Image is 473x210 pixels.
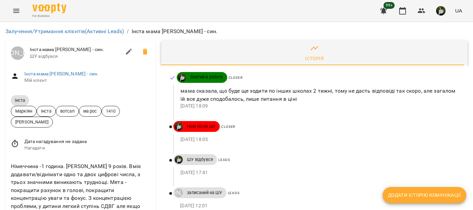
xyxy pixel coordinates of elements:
button: Додати історію комунікації [383,187,466,203]
p: [DATE] 12:01 [180,203,457,209]
span: Closer [229,76,243,79]
a: [PERSON_NAME] [173,189,183,197]
span: Додати історію комунікації [388,191,461,199]
a: Залучення/Утримання клієнтів(Активні Leads) [5,28,124,34]
span: Взятий в роботу [186,74,227,80]
span: Маркіян [11,108,36,114]
span: Дата нагадування не задана [24,138,151,145]
span: [PERSON_NAME] [11,119,52,125]
span: Інста мама [PERSON_NAME] - син. [30,46,121,53]
span: For Business [33,14,66,18]
span: Leads [218,158,230,162]
span: записаний на ШУ [183,190,226,196]
a: ДТ Чавага Вікторія [173,156,183,164]
span: Leads [228,191,240,195]
span: інста [11,97,29,103]
div: Луцук Маркіян [11,46,24,60]
img: ДТ Чавага Вікторія [175,122,183,131]
img: 6b662c501955233907b073253d93c30f.jpg [436,6,446,16]
span: Мій клієнт [24,77,151,84]
span: вотсап [56,108,79,114]
a: [PERSON_NAME] [11,46,24,60]
div: Луцук Маркіян [175,189,183,197]
span: ШУ відбувся [30,53,121,60]
span: Нові після ШУ [183,123,220,130]
p: Інста мама [PERSON_NAME] - син. [132,27,218,36]
span: 99+ [384,2,395,9]
span: Нагадати [24,145,151,151]
p: [DATE] 18:09 [180,103,457,110]
span: інста [37,108,56,114]
span: UA [455,7,462,14]
button: Menu [8,3,24,19]
span: ШУ відбувся [183,157,217,163]
a: Інста мама [PERSON_NAME] - син. [24,71,99,76]
p: [DATE] 18:05 [180,136,457,143]
nav: breadcrumb [5,27,468,36]
a: ДТ Чавага Вікторія [177,73,186,81]
span: 1410 [102,108,120,114]
p: [DATE] 17:41 [180,169,457,176]
div: Історія [305,54,324,63]
p: мама сказала, що буде ще ходити по інших школах 2 тижні, тому не дасть відповіді так скоро, але з... [180,87,457,103]
span: ма рос [79,108,101,114]
span: Closer [221,125,235,129]
img: Voopty Logo [33,3,66,13]
li: / [127,27,129,36]
img: ДТ Чавага Вікторія [178,73,186,81]
button: UA [452,4,465,17]
a: ДТ Чавага Вікторія [173,122,183,131]
img: ДТ Чавага Вікторія [175,156,183,164]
